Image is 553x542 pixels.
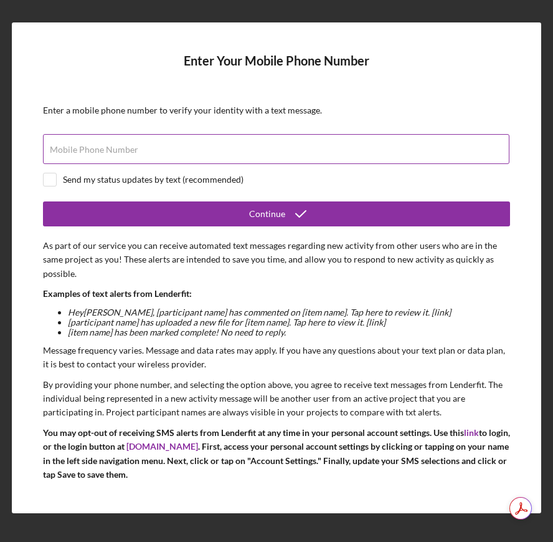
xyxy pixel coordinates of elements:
p: You may opt-out of receiving SMS alerts from Lenderfit at any time in your personal account setti... [43,426,510,482]
p: By providing your phone number, and selecting the option above, you agree to receive text message... [43,378,510,420]
a: link [464,427,479,438]
p: As part of our service you can receive automated text messages regarding new activity from other ... [43,239,510,281]
p: Examples of text alerts from Lenderfit: [43,287,510,301]
div: Enter a mobile phone number to verify your identity with a text message. [43,105,510,115]
div: Send my status updates by text (recommended) [63,175,243,185]
li: [item name] has been marked complete! No need to reply. [68,327,510,337]
h4: Enter Your Mobile Phone Number [43,54,510,87]
a: [DOMAIN_NAME] [126,441,198,452]
label: Mobile Phone Number [50,145,138,155]
li: [participant name] has uploaded a new file for [item name]. Tap here to view it. [link] [68,317,510,327]
p: Message frequency varies. Message and data rates may apply. If you have any questions about your ... [43,344,510,372]
li: Hey [PERSON_NAME] , [participant name] has commented on [item name]. Tap here to review it. [link] [68,307,510,317]
div: Continue [249,201,285,226]
button: Continue [43,201,510,226]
